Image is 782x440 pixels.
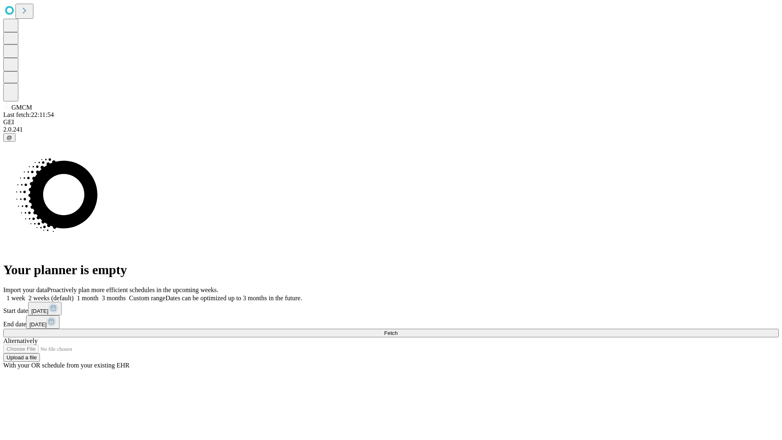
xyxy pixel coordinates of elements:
[3,286,47,293] span: Import your data
[3,302,779,315] div: Start date
[7,134,12,141] span: @
[28,302,62,315] button: [DATE]
[165,295,302,301] span: Dates can be optimized up to 3 months in the future.
[3,119,779,126] div: GEI
[29,321,46,328] span: [DATE]
[102,295,126,301] span: 3 months
[29,295,74,301] span: 2 weeks (default)
[47,286,218,293] span: Proactively plan more efficient schedules in the upcoming weeks.
[384,330,398,336] span: Fetch
[31,308,48,314] span: [DATE]
[3,353,40,362] button: Upload a file
[77,295,99,301] span: 1 month
[26,315,59,329] button: [DATE]
[3,262,779,277] h1: Your planner is empty
[7,295,25,301] span: 1 week
[3,126,779,133] div: 2.0.241
[3,362,130,369] span: With your OR schedule from your existing EHR
[3,337,37,344] span: Alternatively
[3,111,54,118] span: Last fetch: 22:11:54
[11,104,32,111] span: GMCM
[3,133,15,142] button: @
[129,295,165,301] span: Custom range
[3,315,779,329] div: End date
[3,329,779,337] button: Fetch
